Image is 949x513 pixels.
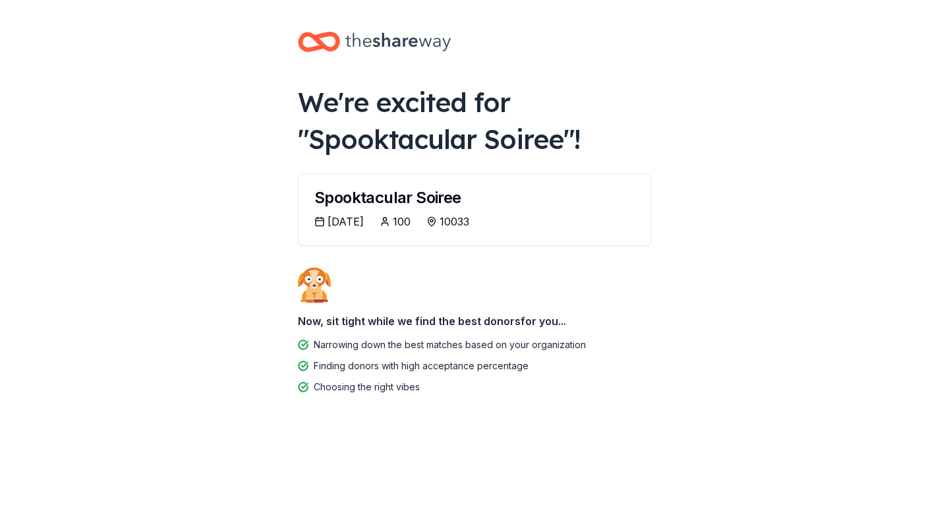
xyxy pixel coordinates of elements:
div: [DATE] [328,214,364,229]
div: Spooktacular Soiree [314,190,635,206]
div: 100 [393,214,411,229]
div: We're excited for " Spooktacular Soiree "! [298,84,651,158]
div: Finding donors with high acceptance percentage [314,358,529,374]
div: Narrowing down the best matches based on your organization [314,337,586,353]
div: Now, sit tight while we find the best donors for you... [298,308,651,334]
div: 10033 [440,214,469,229]
img: Dog waiting patiently [298,267,331,303]
div: Choosing the right vibes [314,379,420,395]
